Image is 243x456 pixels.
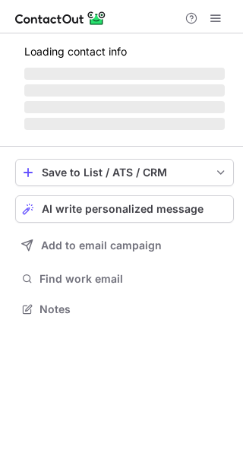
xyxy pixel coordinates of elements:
button: AI write personalized message [15,195,234,223]
span: ‌ [24,118,225,130]
button: Add to email campaign [15,232,234,259]
div: Save to List / ATS / CRM [42,166,207,179]
button: save-profile-one-click [15,159,234,186]
span: Notes [39,302,228,316]
span: ‌ [24,101,225,113]
span: ‌ [24,68,225,80]
span: ‌ [24,84,225,97]
img: ContactOut v5.3.10 [15,9,106,27]
span: Find work email [39,272,228,286]
span: AI write personalized message [42,203,204,215]
button: Notes [15,299,234,320]
p: Loading contact info [24,46,225,58]
span: Add to email campaign [41,239,162,252]
button: Find work email [15,268,234,290]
